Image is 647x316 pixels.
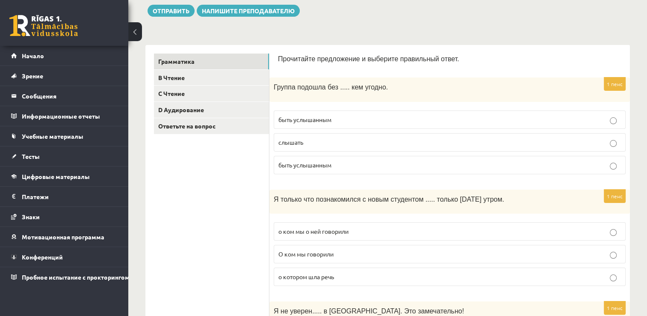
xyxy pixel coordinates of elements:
[22,233,104,241] span: Мотивационная программа
[11,247,118,267] a: Конференций
[610,252,617,259] input: О ком мы говорили
[197,5,300,17] a: Напишите преподавателю
[22,92,56,100] font: Сообщения
[11,146,118,166] a: Тесты
[604,189,626,203] p: 1 пенс
[22,72,43,80] span: Зрение
[11,46,118,66] a: Начало
[278,116,331,123] span: быть услышанным
[278,273,334,280] span: о котором шла речь
[154,118,269,134] a: Ответьте на вопрос
[11,267,118,287] a: Пробное испытание с прокторингом
[11,187,118,206] a: Платежи
[22,52,44,60] span: Начало
[154,86,269,101] a: C Чтение
[610,117,617,124] input: быть услышанным
[274,196,504,203] span: Я только что познакомился с новым студентом ..... только [DATE] утром.
[278,138,303,146] span: слышать
[11,106,118,126] a: Информационные отчеты
[610,163,617,170] input: быть услышанным
[154,102,269,118] a: D Аудирование
[604,301,626,315] p: 1 пенс
[22,193,49,200] font: Платежи
[148,5,195,17] button: Отправить
[278,227,349,235] span: о ком мы о ней говорили
[22,132,83,140] span: Учебные материалы
[11,66,118,86] a: Зрение
[11,126,118,146] a: Учебные материалы
[610,140,617,147] input: слышать
[22,253,63,261] span: Конференций
[11,167,118,186] a: Цифровые материалы
[154,54,269,69] a: Грамматика
[278,55,459,63] span: Прочитайте предложение и выберите правильный ответ.
[278,250,334,258] span: О ком мы говорили
[11,86,118,106] a: Сообщения
[22,152,40,160] span: Тесты
[11,227,118,247] a: Мотивационная программа
[11,207,118,227] a: Знаки
[154,70,269,86] a: B Чтение
[9,15,78,36] a: Rīgas 1. Tālmācības vidusskola
[278,161,331,169] span: быть услышанным
[22,273,130,281] span: Пробное испытание с прокторингом
[22,112,100,120] font: Информационные отчеты
[22,173,90,180] span: Цифровые материалы
[610,274,617,281] input: о котором шла речь
[274,307,464,315] span: Я не уверен..... в [GEOGRAPHIC_DATA]. Это замечательно!
[274,83,388,91] span: Группа подошла без ..... кем угодно.
[22,213,40,221] span: Знаки
[610,229,617,236] input: о ком мы о ней говорили
[604,77,626,91] p: 1 пенс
